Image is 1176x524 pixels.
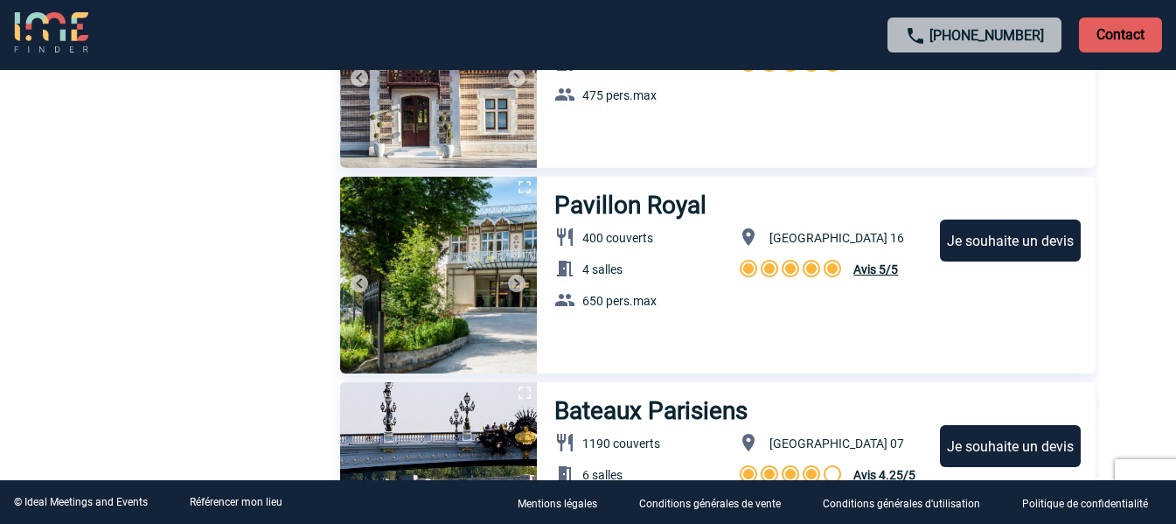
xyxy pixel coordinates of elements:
[929,27,1044,44] a: [PHONE_NUMBER]
[1022,498,1148,510] p: Politique de confidentialité
[940,425,1081,467] div: Je souhaite un devis
[340,177,537,374] img: 1.jpg
[582,231,653,245] span: 400 couverts
[625,494,809,511] a: Conditions générales de vente
[554,464,575,485] img: baseline_meeting_room_white_24dp-b.png
[639,498,781,510] p: Conditions générales de vente
[518,498,597,510] p: Mentions légales
[190,496,282,508] a: Référencer mon lieu
[853,468,915,482] span: Avis 4.25/5
[582,437,660,451] span: 1190 couverts
[905,25,926,46] img: call-24-px.png
[582,88,657,102] span: 475 pers.max
[853,262,898,276] span: Avis 5/5
[823,498,980,510] p: Conditions générales d'utilisation
[582,57,616,71] span: 1 salle
[769,437,904,451] span: [GEOGRAPHIC_DATA] 07
[853,57,898,71] span: Avis 2/5
[554,227,575,248] img: baseline_restaurant_white_24dp-b.png
[554,432,575,453] img: baseline_restaurant_white_24dp-b.png
[14,496,148,508] div: © Ideal Meetings and Events
[582,294,657,308] span: 650 pers.max
[554,258,575,279] img: baseline_meeting_room_white_24dp-b.png
[554,290,575,311] img: baseline_group_white_24dp-b.png
[738,227,759,248] img: baseline_location_on_white_24dp-b.png
[554,84,575,105] img: baseline_group_white_24dp-b.png
[554,191,713,220] h3: Pavillon Royal
[809,494,1008,511] a: Conditions générales d'utilisation
[504,494,625,511] a: Mentions légales
[940,220,1081,262] div: Je souhaite un devis
[582,468,623,482] span: 6 salles
[769,231,904,245] span: [GEOGRAPHIC_DATA] 16
[1008,494,1176,511] a: Politique de confidentialité
[554,396,753,425] h3: Bateaux Parisiens
[582,262,623,276] span: 4 salles
[738,432,759,453] img: baseline_location_on_white_24dp-b.png
[1079,17,1162,52] p: Contact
